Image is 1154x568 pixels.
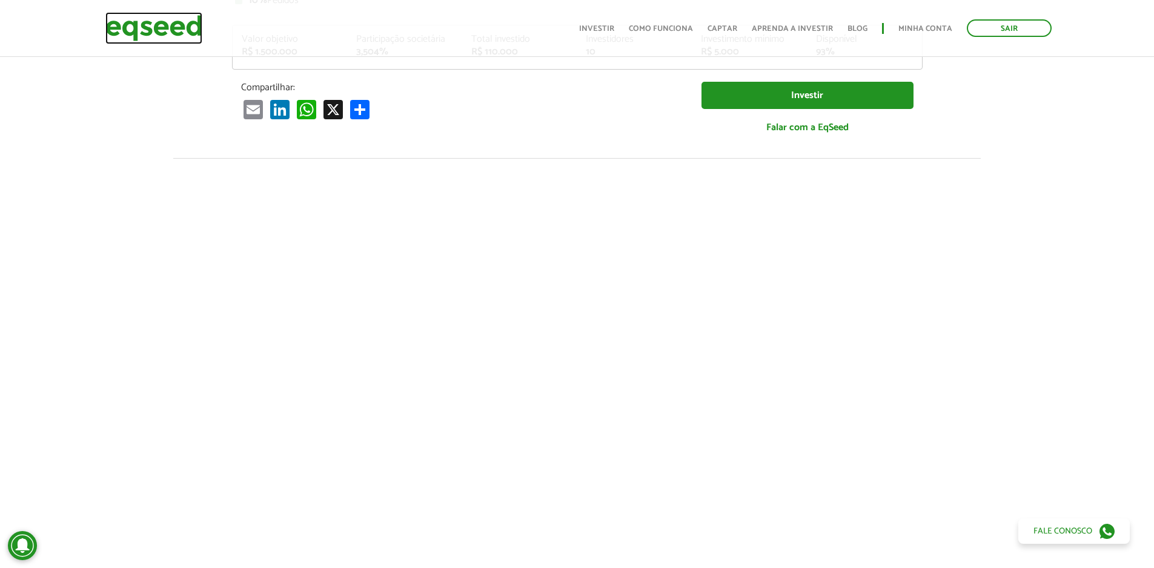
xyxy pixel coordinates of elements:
a: LinkedIn [268,99,292,119]
a: WhatsApp [294,99,319,119]
a: Captar [708,25,737,33]
a: Como funciona [629,25,693,33]
a: Aprenda a investir [752,25,833,33]
img: EqSeed [105,12,202,44]
p: Compartilhar: [241,82,683,93]
a: Falar com a EqSeed [701,115,914,140]
a: Minha conta [898,25,952,33]
a: Investir [579,25,614,33]
a: Email [241,99,265,119]
a: Compartilhar [348,99,372,119]
a: Fale conosco [1018,518,1130,544]
a: Investir [701,82,914,109]
a: Sair [967,19,1052,37]
a: X [321,99,345,119]
a: Blog [847,25,867,33]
